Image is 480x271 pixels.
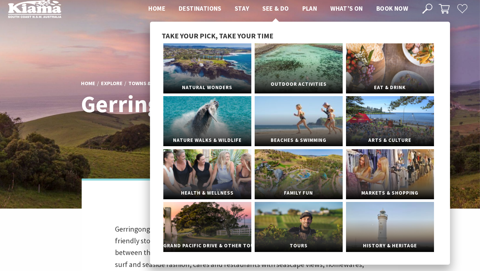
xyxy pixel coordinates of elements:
[346,134,434,147] span: Arts & Culture
[255,240,343,252] span: Tours
[81,91,269,117] h1: Gerringong
[262,4,289,12] span: See & Do
[162,31,273,40] span: Take your pick, take your time
[81,80,95,87] a: Home
[142,3,415,14] nav: Main Menu
[302,4,317,12] span: Plan
[115,191,365,213] h2: A breath of fresh air
[255,134,343,147] span: Beaches & Swimming
[330,4,363,12] span: What’s On
[163,81,251,94] span: Natural Wonders
[163,240,251,252] span: Grand Pacific Drive & Other Touring
[255,78,343,90] span: Outdoor Activities
[235,4,249,12] span: Stay
[255,187,343,199] span: Family Fun
[346,81,434,94] span: Eat & Drink
[148,4,165,12] span: Home
[163,134,251,147] span: Nature Walks & Wildlife
[376,4,408,12] span: Book now
[346,240,434,252] span: History & Heritage
[163,187,251,199] span: Health & Wellness
[101,80,123,87] a: Explore
[179,4,221,12] span: Destinations
[346,187,434,199] span: Markets & Shopping
[128,80,175,87] a: Towns & Villages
